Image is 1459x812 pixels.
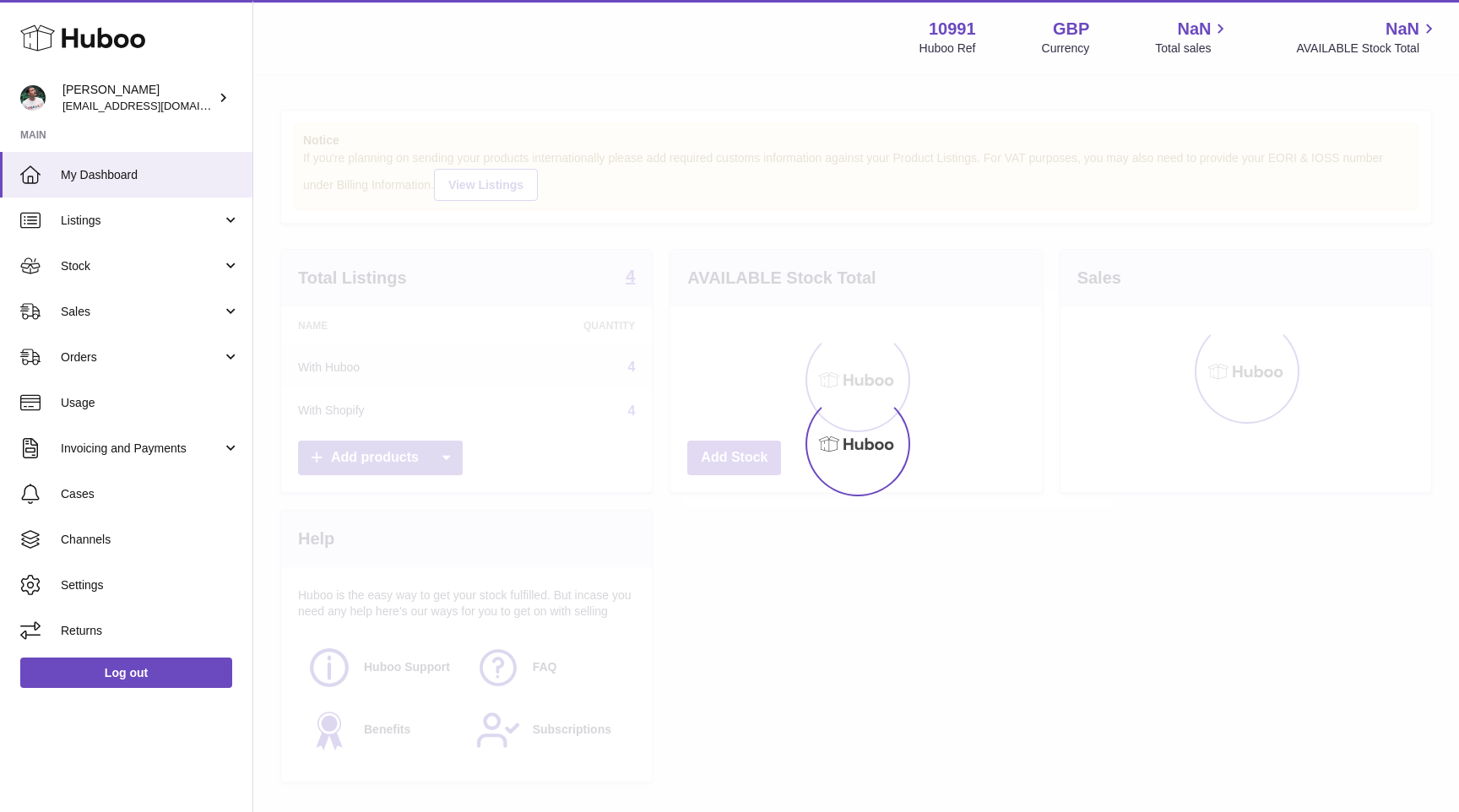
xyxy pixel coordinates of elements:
[61,532,240,548] span: Channels
[1296,41,1439,57] span: AVAILABLE Stock Total
[61,577,240,593] span: Settings
[1296,18,1439,57] a: NaN AVAILABLE Stock Total
[20,85,46,111] img: timshieff@gmail.com
[61,623,240,639] span: Returns
[919,41,976,57] div: Huboo Ref
[61,304,222,320] span: Sales
[61,486,240,502] span: Cases
[61,167,240,183] span: My Dashboard
[62,82,214,114] div: [PERSON_NAME]
[929,18,976,41] strong: 10991
[1053,18,1089,41] strong: GBP
[61,441,222,457] span: Invoicing and Payments
[1042,41,1090,57] div: Currency
[1177,18,1211,41] span: NaN
[61,349,222,365] span: Orders
[61,258,222,274] span: Stock
[1155,18,1230,57] a: NaN Total sales
[62,99,248,112] span: [EMAIL_ADDRESS][DOMAIN_NAME]
[61,213,222,229] span: Listings
[61,395,240,411] span: Usage
[1155,41,1230,57] span: Total sales
[1386,18,1419,41] span: NaN
[20,658,232,688] a: Log out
